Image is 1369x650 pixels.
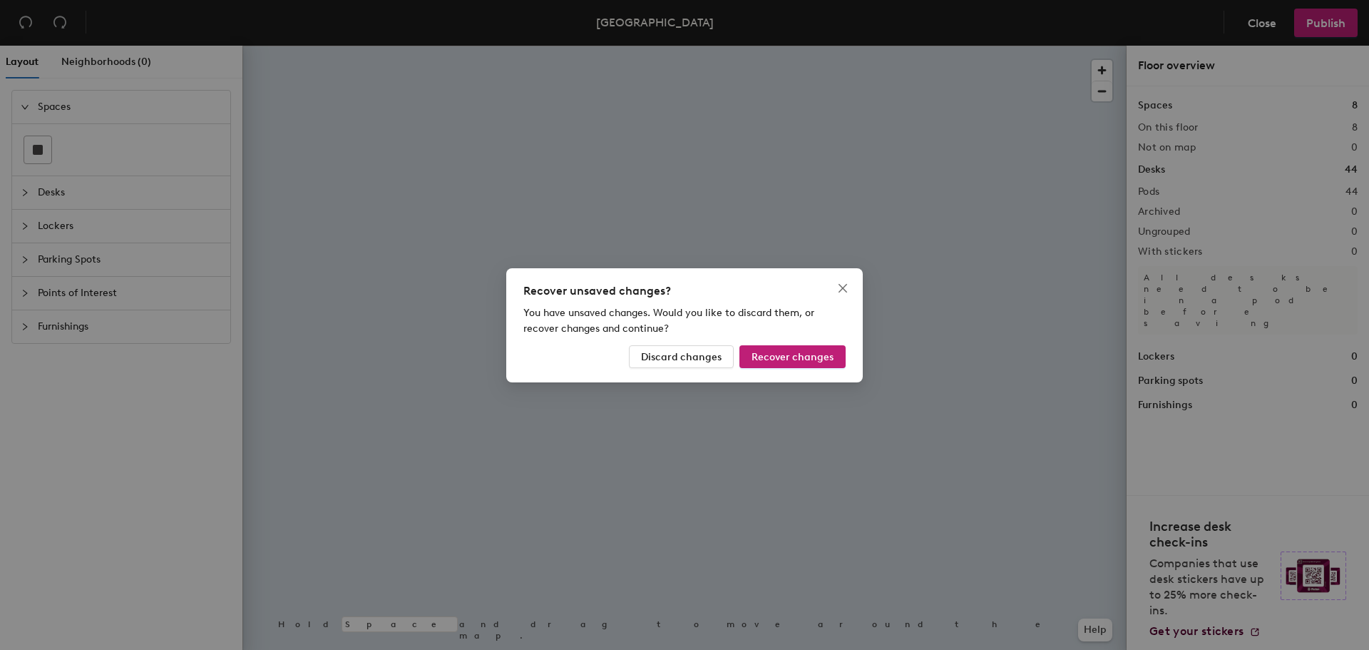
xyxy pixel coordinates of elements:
div: Recover unsaved changes? [523,283,846,300]
button: Close [831,277,854,300]
span: Close [831,283,854,294]
button: Recover changes [739,345,846,368]
span: Discard changes [641,350,722,362]
span: You have unsaved changes. Would you like to discard them, or recover changes and continue? [523,307,814,335]
span: Recover changes [752,350,834,362]
span: close [837,283,848,294]
button: Discard changes [629,345,734,368]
